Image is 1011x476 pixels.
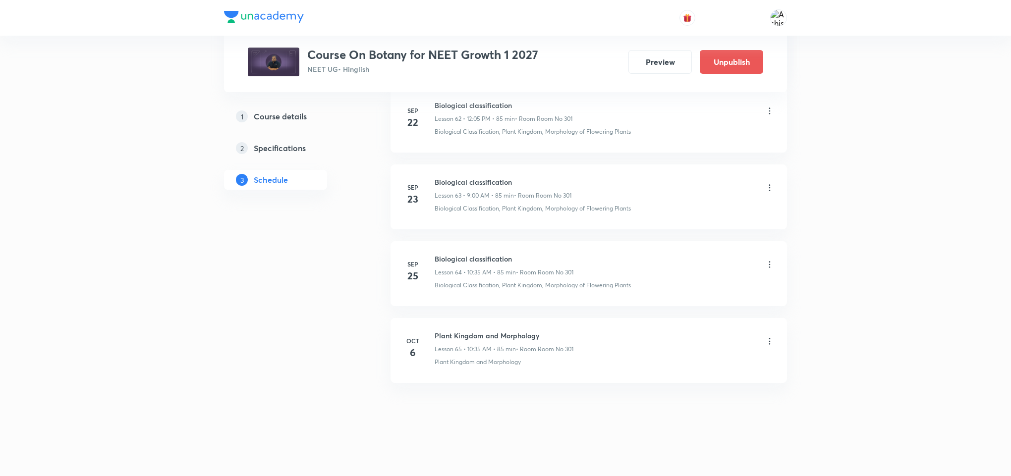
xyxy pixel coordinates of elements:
[403,345,423,360] h4: 6
[516,268,573,277] p: • Room Room No 301
[515,114,572,123] p: • Room Room No 301
[307,48,538,62] h3: Course On Botany for NEET Growth 1 2027
[435,345,516,354] p: Lesson 65 • 10:35 AM • 85 min
[224,106,359,126] a: 1Course details
[435,330,573,341] h6: Plant Kingdom and Morphology
[516,345,573,354] p: • Room Room No 301
[435,177,571,187] h6: Biological classification
[683,13,692,22] img: avatar
[403,268,423,283] h4: 25
[254,174,288,186] h5: Schedule
[700,50,763,74] button: Unpublish
[307,64,538,74] p: NEET UG • Hinglish
[403,336,423,345] h6: Oct
[236,142,248,154] p: 2
[254,110,307,122] h5: Course details
[403,115,423,130] h4: 22
[403,260,423,268] h6: Sep
[435,191,514,200] p: Lesson 63 • 9:00 AM • 85 min
[435,254,573,264] h6: Biological classification
[248,48,299,76] img: e7ff613dd58149629cea177741d5416e.jpg
[628,50,692,74] button: Preview
[435,268,516,277] p: Lesson 64 • 10:35 AM • 85 min
[435,204,631,213] p: Biological Classification, Plant Kingdom, Morphology of Flowering Plants
[770,9,787,26] img: Ashish Kumar
[224,138,359,158] a: 2Specifications
[403,183,423,192] h6: Sep
[224,11,304,25] a: Company Logo
[435,127,631,136] p: Biological Classification, Plant Kingdom, Morphology of Flowering Plants
[236,174,248,186] p: 3
[435,100,572,110] h6: Biological classification
[254,142,306,154] h5: Specifications
[435,358,521,367] p: Plant Kingdom and Morphology
[403,192,423,207] h4: 23
[435,281,631,290] p: Biological Classification, Plant Kingdom, Morphology of Flowering Plants
[679,10,695,26] button: avatar
[403,106,423,115] h6: Sep
[514,191,571,200] p: • Room Room No 301
[236,110,248,122] p: 1
[224,11,304,23] img: Company Logo
[435,114,515,123] p: Lesson 62 • 12:05 PM • 85 min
